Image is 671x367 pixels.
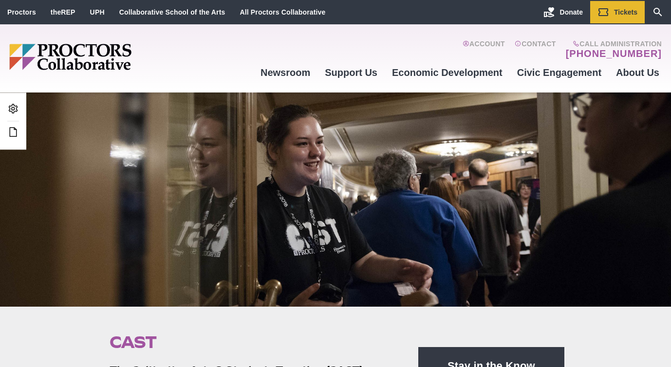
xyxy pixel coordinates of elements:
[317,59,385,86] a: Support Us
[510,59,609,86] a: Civic Engagement
[51,8,75,16] a: theREP
[463,40,505,59] a: Account
[5,124,21,142] a: Edit this Post/Page
[645,1,671,23] a: Search
[5,100,21,118] a: Admin Area
[590,1,645,23] a: Tickets
[253,59,317,86] a: Newsroom
[563,40,662,48] span: Call Administration
[536,1,590,23] a: Donate
[9,44,206,70] img: Proctors logo
[385,59,510,86] a: Economic Development
[566,48,662,59] a: [PHONE_NUMBER]
[515,40,556,59] a: Contact
[560,8,583,16] span: Donate
[240,8,325,16] a: All Proctors Collaborative
[110,333,396,351] h1: CAST
[119,8,225,16] a: Collaborative School of the Arts
[614,8,637,16] span: Tickets
[90,8,105,16] a: UPH
[609,59,667,86] a: About Us
[7,8,36,16] a: Proctors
